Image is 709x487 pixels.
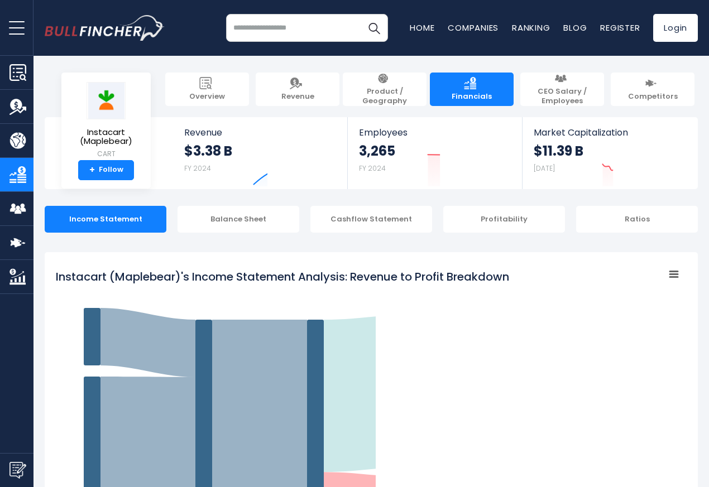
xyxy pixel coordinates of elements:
[348,117,521,189] a: Employees 3,265 FY 2024
[45,206,166,233] div: Income Statement
[343,73,427,106] a: Product / Geography
[359,163,386,173] small: FY 2024
[70,128,142,146] span: Instacart (Maplebear)
[526,87,598,106] span: CEO Salary / Employees
[563,22,587,33] a: Blog
[430,73,514,106] a: Financials
[360,14,388,42] button: Search
[45,15,165,41] img: bullfincher logo
[281,92,314,102] span: Revenue
[173,117,348,189] a: Revenue $3.38 B FY 2024
[534,127,686,138] span: Market Capitalization
[189,92,225,102] span: Overview
[359,127,510,138] span: Employees
[70,149,142,159] small: CART
[628,92,678,102] span: Competitors
[348,87,421,106] span: Product / Geography
[523,117,697,189] a: Market Capitalization $11.39 B [DATE]
[310,206,432,233] div: Cashflow Statement
[359,142,395,160] strong: 3,265
[56,269,509,285] tspan: Instacart (Maplebear)'s Income Statement Analysis: Revenue to Profit Breakdown
[576,206,698,233] div: Ratios
[89,165,95,175] strong: +
[448,22,499,33] a: Companies
[45,15,165,41] a: Go to homepage
[410,22,434,33] a: Home
[653,14,698,42] a: Login
[184,142,232,160] strong: $3.38 B
[184,127,337,138] span: Revenue
[512,22,550,33] a: Ranking
[520,73,604,106] a: CEO Salary / Employees
[443,206,565,233] div: Profitability
[534,142,583,160] strong: $11.39 B
[600,22,640,33] a: Register
[611,73,694,106] a: Competitors
[70,81,142,160] a: Instacart (Maplebear) CART
[184,163,211,173] small: FY 2024
[534,163,555,173] small: [DATE]
[165,73,249,106] a: Overview
[178,206,299,233] div: Balance Sheet
[452,92,492,102] span: Financials
[256,73,339,106] a: Revenue
[78,160,134,180] a: +Follow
